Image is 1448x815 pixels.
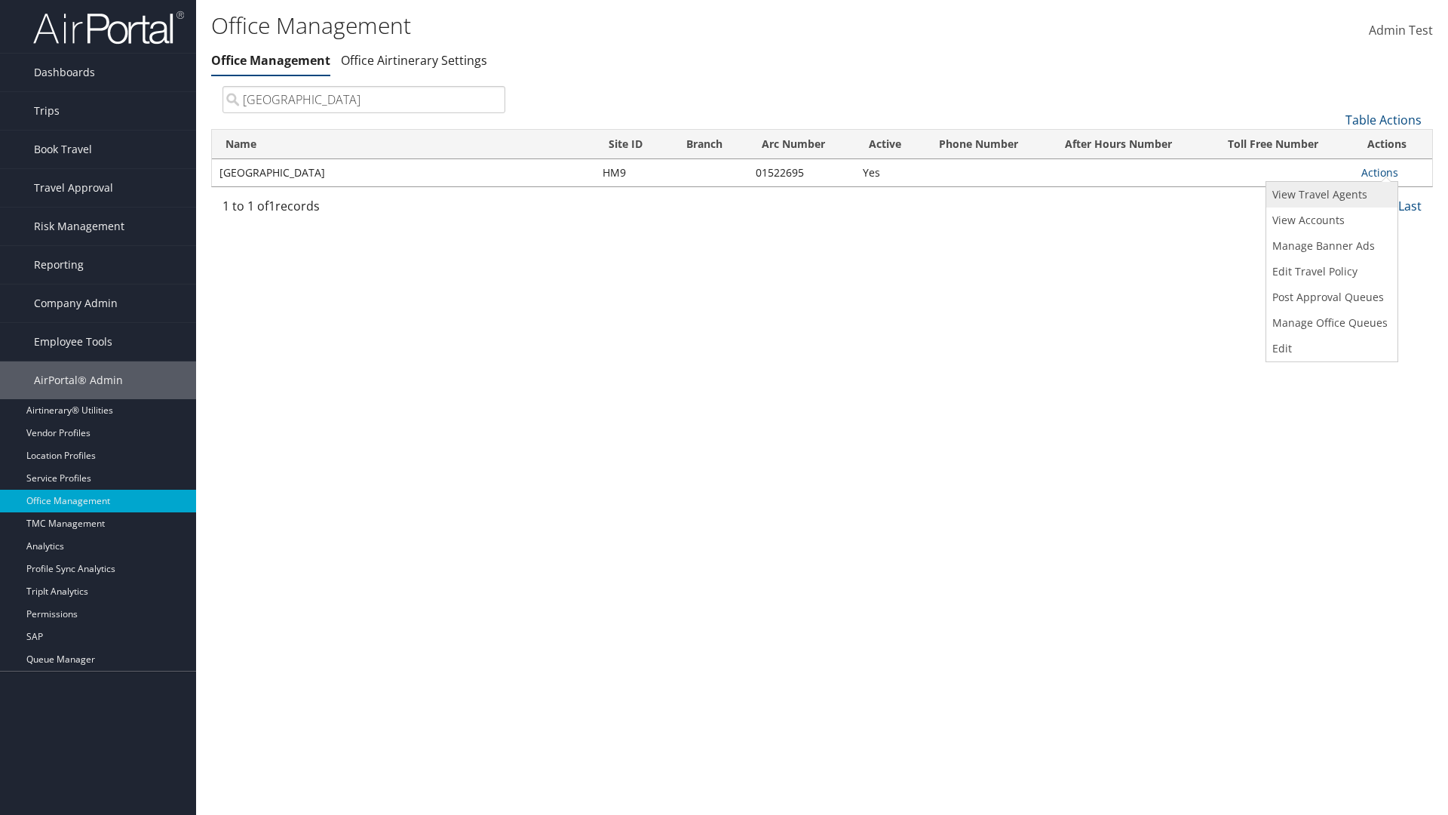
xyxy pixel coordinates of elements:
a: Table Actions [1345,112,1422,128]
img: airportal-logo.png [33,10,184,45]
a: Post Approval Queues [1266,284,1394,310]
span: Book Travel [34,131,92,168]
span: AirPortal® Admin [34,361,123,399]
a: Actions [1361,165,1398,180]
th: Branch: activate to sort column ascending [673,130,747,159]
a: Edit Travel Policy [1266,259,1394,284]
div: 1 to 1 of records [222,197,505,223]
span: Admin Test [1369,22,1433,38]
a: Edit [1266,336,1394,361]
h1: Office Management [211,10,1026,42]
a: Last [1398,198,1422,214]
a: Manage Banner Ads [1266,233,1394,259]
a: View Travel Agents [1266,182,1394,208]
a: Manage Office Queues [1266,310,1394,336]
th: Site ID: activate to sort column ascending [595,130,673,159]
th: Actions [1354,130,1432,159]
td: HM9 [595,159,673,186]
th: Arc Number: activate to sort column ascending [748,130,855,159]
span: Trips [34,92,60,130]
a: Admin Test [1369,8,1433,54]
th: Phone Number: activate to sort column ascending [925,130,1051,159]
input: Search [222,86,505,113]
span: Risk Management [34,208,124,245]
th: Toll Free Number: activate to sort column ascending [1214,130,1354,159]
th: Name: activate to sort column ascending [212,130,595,159]
a: View Accounts [1266,208,1394,233]
a: Office Airtinerary Settings [341,52,487,69]
a: Office Management [211,52,330,69]
span: Company Admin [34,284,118,322]
span: Reporting [34,246,84,284]
span: Travel Approval [34,169,113,207]
span: Employee Tools [34,323,112,361]
th: After Hours Number: activate to sort column ascending [1051,130,1214,159]
td: 01522695 [748,159,855,186]
td: [GEOGRAPHIC_DATA] [212,159,595,186]
span: Dashboards [34,54,95,91]
span: 1 [268,198,275,214]
th: Active: activate to sort column ascending [855,130,926,159]
td: Yes [855,159,926,186]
